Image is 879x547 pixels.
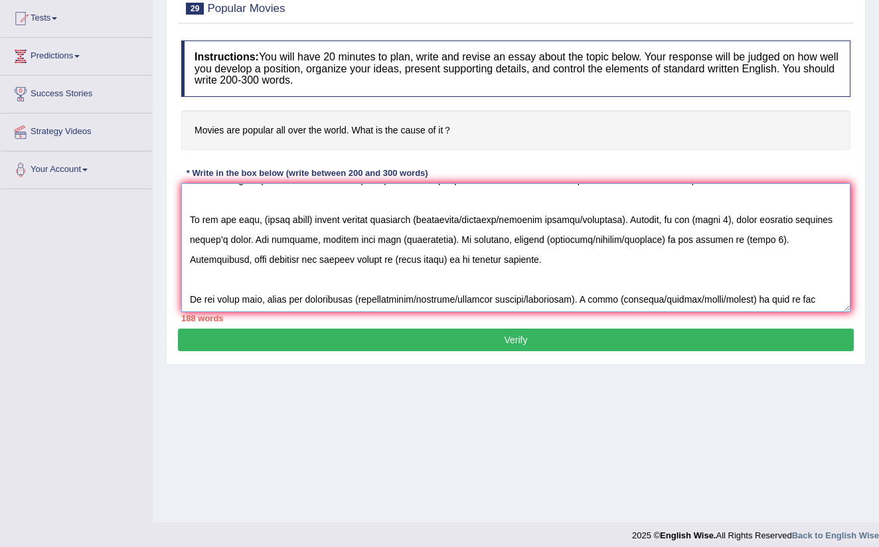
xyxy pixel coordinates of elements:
[1,38,152,71] a: Predictions
[792,530,879,540] a: Back to English Wise
[195,51,259,62] b: Instructions:
[1,151,152,185] a: Your Account
[181,312,850,325] div: 188 words
[660,530,716,540] strong: English Wise.
[207,2,285,15] small: Popular Movies
[178,329,854,351] button: Verify
[186,3,204,15] span: 29
[181,110,850,151] h4: Movies are popular all over the world. What is the cause of it？
[632,522,879,542] div: 2025 © All Rights Reserved
[1,114,152,147] a: Strategy Videos
[181,40,850,97] h4: You will have 20 minutes to plan, write and revise an essay about the topic below. Your response ...
[181,167,433,179] div: * Write in the box below (write between 200 and 300 words)
[1,76,152,109] a: Success Stories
